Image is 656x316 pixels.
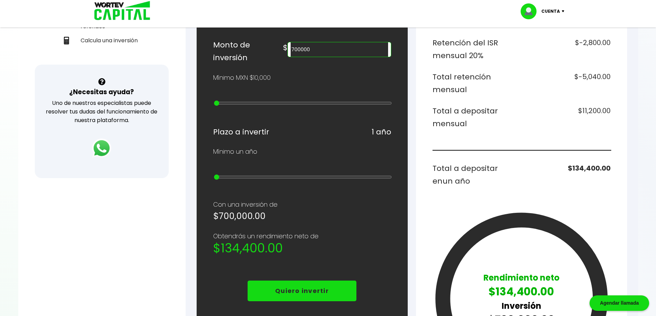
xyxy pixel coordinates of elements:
[590,295,649,311] div: Agendar llamada
[433,36,519,62] h6: Retención del ISR mensual 20%
[433,70,519,96] h6: Total retención mensual
[433,105,519,130] h6: Total a depositar mensual
[213,231,391,241] p: Obtendrás un rendimiento neto de
[213,39,283,64] h6: Monto de inversión
[283,41,288,54] h6: $
[560,10,569,12] img: icon-down
[248,281,356,301] button: Quiero invertir
[213,146,257,157] p: Mínimo un año
[541,6,560,17] p: Cuenta
[372,126,391,139] h6: 1 año
[524,70,611,96] h6: $-5,040.00
[60,33,144,47] a: Calcula una inversión
[483,300,560,312] p: Inversión
[483,272,560,284] p: Rendimiento neto
[524,162,611,188] h6: $134,400.00
[213,241,391,255] h2: $134,400.00
[483,284,560,300] p: $134,400.00
[92,139,111,158] img: logos_whatsapp-icon.242b2217.svg
[524,105,611,130] h6: $11,200.00
[213,126,269,139] h6: Plazo a invertir
[69,87,134,97] h3: ¿Necesitas ayuda?
[213,199,391,210] p: Con una inversión de
[44,99,160,124] p: Uno de nuestros especialistas puede resolver tus dudas del funcionamiento de nuestra plataforma.
[524,36,611,62] h6: $-2,800.00
[213,73,271,83] p: Mínimo MXN $10,000
[275,286,329,296] p: Quiero invertir
[63,37,70,44] img: calculadora-icon.17d418c4.svg
[433,162,519,188] h6: Total a depositar en un año
[521,3,541,19] img: profile-image
[213,210,391,223] h5: $700,000.00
